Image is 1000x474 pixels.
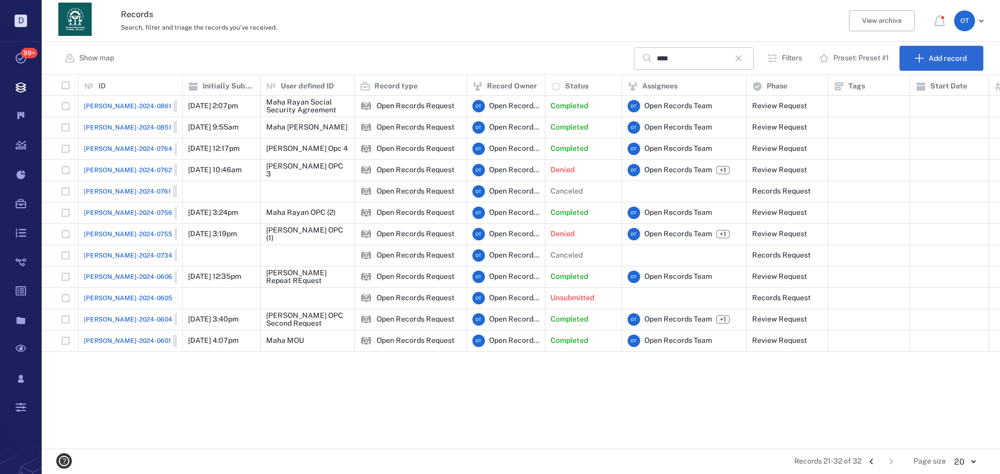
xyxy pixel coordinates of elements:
[489,272,540,282] span: Open Records Team
[472,271,485,283] div: O T
[188,314,239,325] p: [DATE] 3:40pm
[377,251,455,259] div: Open Records Request
[551,336,588,346] p: Completed
[176,166,201,175] span: Closed
[360,249,372,262] img: icon Open Records Request
[121,24,277,31] span: Search, filter and triage the records you've received.
[360,100,372,112] div: Open Records Request
[360,207,372,219] div: Open Records Request
[377,145,455,152] div: Open Records Request
[644,336,712,346] span: Open Records Team
[84,335,202,347] a: [PERSON_NAME]-2024-0601Closed
[84,293,172,303] a: [PERSON_NAME]-2024-0605
[84,207,203,219] a: [PERSON_NAME]-2024-0756Closed
[752,251,811,259] div: Records Request
[188,229,237,239] p: [DATE] 3:19pm
[628,228,640,240] div: O T
[266,162,349,178] div: [PERSON_NAME] OPC 3
[84,164,203,176] a: [PERSON_NAME]-2024-0762Closed
[58,3,92,36] img: Georgia Department of Human Services logo
[203,81,255,92] p: Initially Submitted Date
[377,315,455,323] div: Open Records Request
[472,100,485,112] div: O T
[360,292,372,304] div: Open Records Request
[716,166,730,174] span: +1
[188,144,240,154] p: [DATE] 12:17pm
[644,101,712,111] span: Open Records Team
[833,53,889,63] p: Preset: Preset #1
[360,249,372,262] div: Open Records Request
[716,230,730,238] span: +1
[551,144,588,154] p: Completed
[472,313,485,326] div: O T
[644,208,712,218] span: Open Records Team
[628,164,640,176] div: O T
[266,145,348,152] div: [PERSON_NAME] Opc 4
[752,123,807,131] div: Review Request
[360,313,372,326] div: Open Records Request
[861,453,901,470] nav: pagination navigation
[565,81,589,92] p: Status
[487,81,537,92] p: Record Owner
[58,46,122,71] button: Show map
[121,8,689,21] h3: Records
[716,315,730,324] span: +1
[84,336,171,345] span: [PERSON_NAME]-2024-0601
[930,81,967,92] p: Start Date
[15,15,27,27] p: D
[954,10,975,31] div: O T
[175,187,199,196] span: Closed
[863,453,880,470] button: Go to previous page
[644,165,712,175] span: Open Records Team
[176,123,200,132] span: Closed
[472,164,485,176] div: O T
[84,101,171,111] span: [PERSON_NAME]-2024-0861
[188,122,239,133] p: [DATE] 9:55am
[84,313,203,326] a: [PERSON_NAME]-2024-0604Closed
[377,123,455,131] div: Open Records Request
[489,144,540,154] span: Open Records Team
[377,273,455,280] div: Open Records Request
[752,273,807,280] div: Review Request
[21,48,37,58] span: 99+
[360,164,372,176] div: Open Records Request
[377,209,455,216] div: Open Records Request
[489,229,540,239] span: Open Records Team
[628,121,640,134] div: O T
[551,293,594,303] p: Unsubmitted
[52,449,76,473] button: help
[752,230,807,238] div: Review Request
[551,229,574,239] p: Denied
[266,98,349,114] div: Maha Rayan Social Security Agreement
[628,271,640,283] div: O T
[644,122,712,133] span: Open Records Team
[84,185,202,198] a: [PERSON_NAME]-2024-0761Closed
[472,121,485,134] div: O T
[188,208,238,218] p: [DATE] 3:24pm
[58,3,92,40] a: Go home
[489,314,540,325] span: Open Records Team
[644,314,712,325] span: Open Records Team
[489,208,540,218] span: Open Records Team
[374,81,418,92] p: Record type
[84,272,172,281] span: [PERSON_NAME]-2024-0606
[360,271,372,283] div: Open Records Request
[188,336,239,346] p: [DATE] 4:07pm
[946,456,983,468] div: 20
[360,164,372,176] img: icon Open Records Request
[472,335,485,347] div: O T
[551,101,588,111] p: Completed
[472,207,485,219] div: O T
[360,271,372,283] img: icon Open Records Request
[188,101,238,111] p: [DATE] 2:07pm
[489,101,540,111] span: Open Records Team
[644,144,712,154] span: Open Records Team
[360,185,372,198] div: Open Records Request
[752,102,807,110] div: Review Request
[551,250,583,261] p: Canceled
[360,100,372,112] img: icon Open Records Request
[551,122,588,133] p: Completed
[752,166,807,174] div: Review Request
[84,121,202,134] a: [PERSON_NAME]-2024-0851Closed
[188,272,241,282] p: [DATE] 12:35pm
